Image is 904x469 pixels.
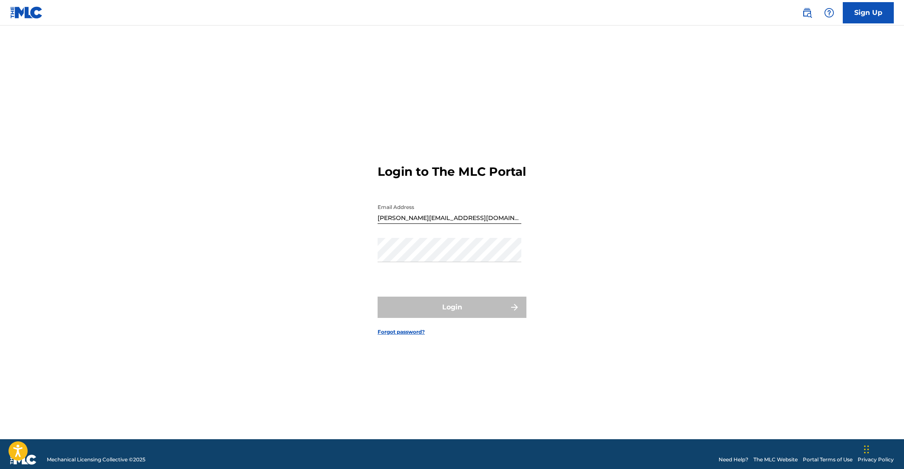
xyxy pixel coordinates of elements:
[719,456,748,463] a: Need Help?
[47,456,145,463] span: Mechanical Licensing Collective © 2025
[10,6,43,19] img: MLC Logo
[802,8,812,18] img: search
[824,8,834,18] img: help
[861,428,904,469] iframe: Chat Widget
[799,4,816,21] a: Public Search
[753,456,798,463] a: The MLC Website
[10,455,37,465] img: logo
[378,164,526,179] h3: Login to The MLC Portal
[821,4,838,21] div: Help
[803,456,853,463] a: Portal Terms of Use
[378,328,425,336] a: Forgot password?
[843,2,894,23] a: Sign Up
[864,437,869,462] div: Drag
[858,456,894,463] a: Privacy Policy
